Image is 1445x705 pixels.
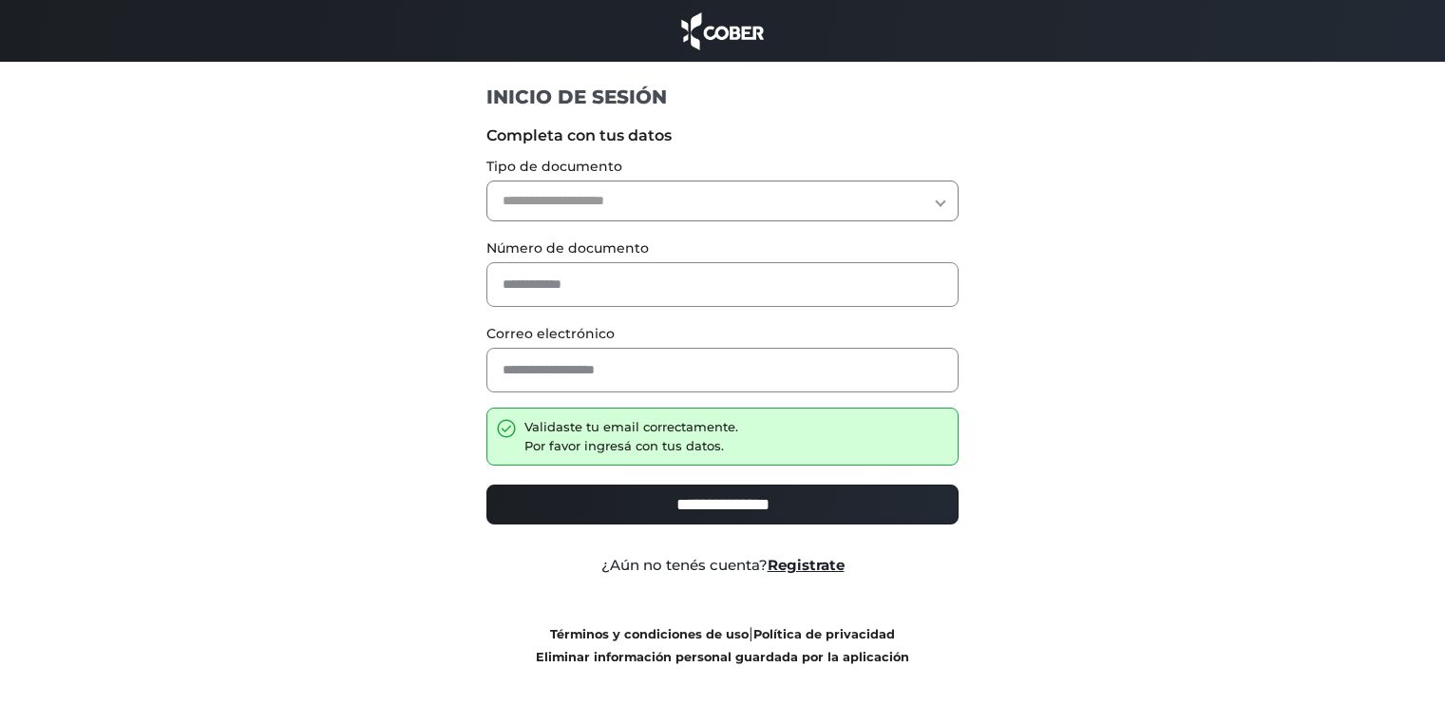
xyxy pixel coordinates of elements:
h1: INICIO DE SESIÓN [486,85,959,109]
div: Validaste tu email correctamente. Por favor ingresá con tus datos. [524,418,738,455]
div: | [472,622,973,668]
label: Número de documento [486,238,959,258]
label: Tipo de documento [486,157,959,177]
a: Eliminar información personal guardada por la aplicación [536,650,909,664]
a: Términos y condiciones de uso [550,627,749,641]
div: ¿Aún no tenés cuenta? [472,555,973,577]
a: Registrate [768,556,845,574]
label: Completa con tus datos [486,124,959,147]
label: Correo electrónico [486,324,959,344]
a: Política de privacidad [753,627,895,641]
img: cober_marca.png [676,10,770,52]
